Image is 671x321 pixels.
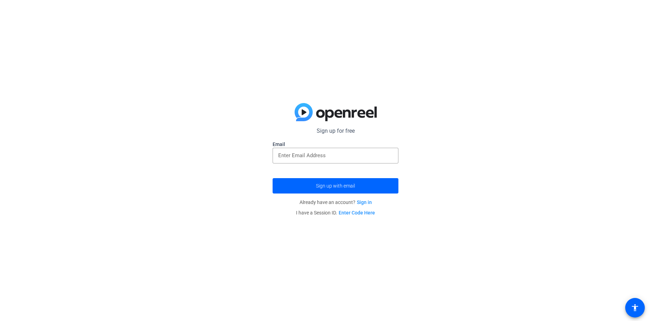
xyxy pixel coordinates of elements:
p: Sign up for free [273,127,398,135]
a: Enter Code Here [339,210,375,216]
label: Email [273,141,398,148]
span: I have a Session ID. [296,210,375,216]
input: Enter Email Address [278,151,393,160]
img: blue-gradient.svg [295,103,377,121]
span: Already have an account? [300,199,372,205]
mat-icon: accessibility [631,304,639,312]
a: Sign in [357,199,372,205]
button: Sign up with email [273,178,398,194]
